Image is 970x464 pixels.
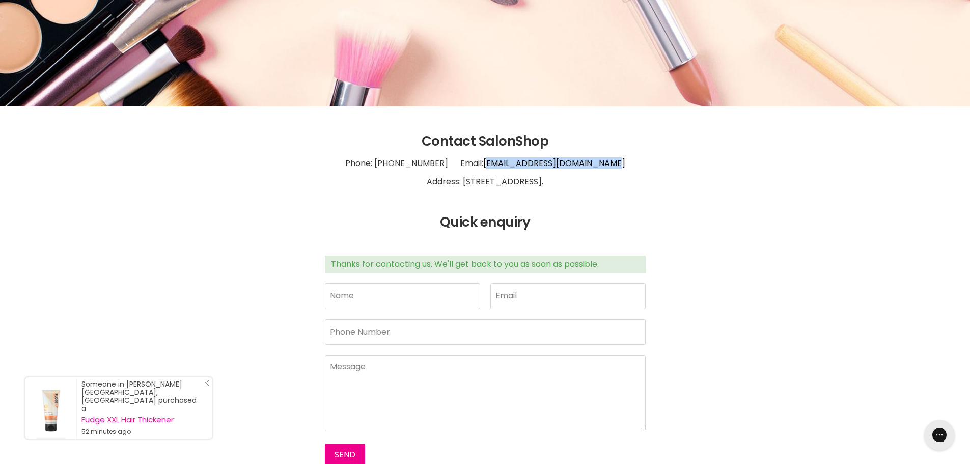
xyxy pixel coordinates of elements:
a: [EMAIL_ADDRESS][DOMAIN_NAME] [483,157,625,169]
h2: Quick enquiry [116,215,854,230]
iframe: Gorgias live chat messenger [919,416,960,454]
h2: Contact SalonShop [116,134,854,149]
p: Phone: [PHONE_NUMBER] Email: Address: [STREET_ADDRESS]. [116,149,854,196]
a: Visit product page [25,377,76,439]
a: Fudge XXL Hair Thickener [81,416,202,424]
a: Close Notification [199,380,209,390]
svg: Close Icon [203,380,209,386]
p: Thanks for contacting us. We'll get back to you as soon as possible. [331,260,640,269]
small: 52 minutes ago [81,428,202,436]
div: Someone in [PERSON_NAME][GEOGRAPHIC_DATA], [GEOGRAPHIC_DATA] purchased a [81,380,202,436]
